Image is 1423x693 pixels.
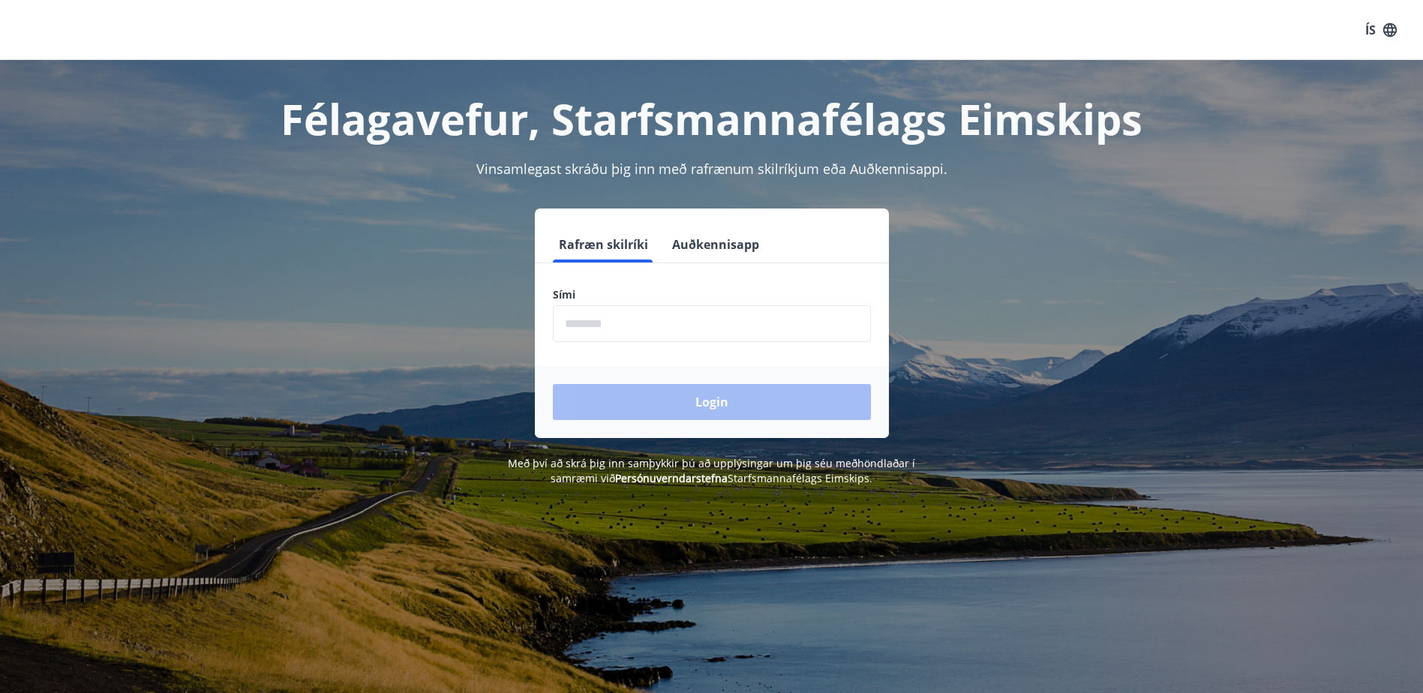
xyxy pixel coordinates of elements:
span: Með því að skrá þig inn samþykkir þú að upplýsingar um þig séu meðhöndlaðar í samræmi við Starfsm... [508,456,915,485]
button: ÍS [1357,16,1405,43]
label: Sími [553,287,871,302]
button: Auðkennisapp [666,226,765,262]
h1: Félagavefur, Starfsmannafélags Eimskips [190,90,1234,147]
button: Rafræn skilríki [553,226,654,262]
a: Persónuverndarstefna [615,471,728,485]
span: Vinsamlegast skráðu þig inn með rafrænum skilríkjum eða Auðkennisappi. [476,160,947,178]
